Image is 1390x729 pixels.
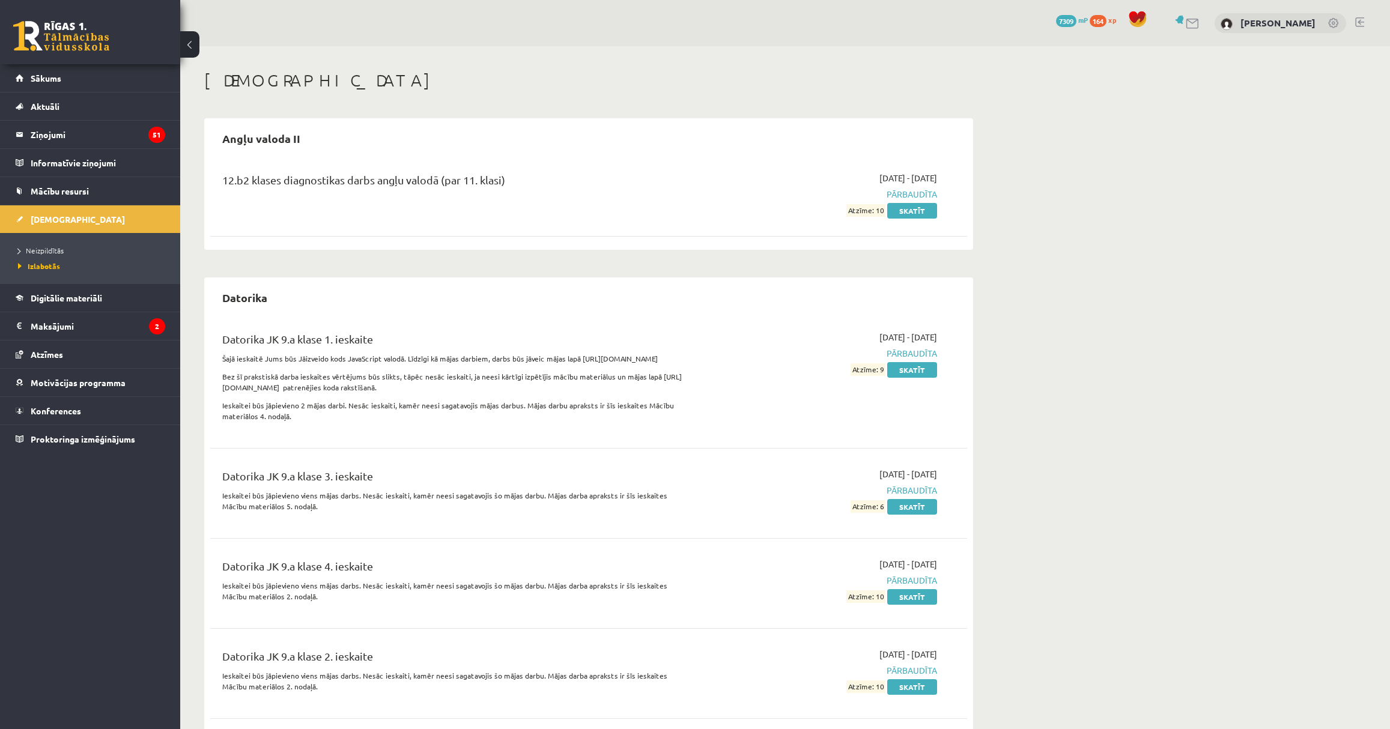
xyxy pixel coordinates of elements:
h2: Angļu valoda II [210,124,312,153]
p: Šajā ieskaitē Jums būs Jāizveido kods JavaScript valodā. Līdzīgi kā mājas darbiem, darbs būs jāve... [222,353,693,364]
legend: Maksājumi [31,312,165,340]
span: 7309 [1056,15,1076,27]
span: Motivācijas programma [31,377,126,388]
span: Digitālie materiāli [31,292,102,303]
a: Skatīt [887,203,937,219]
p: Bez šī prakstiskā darba ieskaites vērtējums būs slikts, tāpēc nesāc ieskaiti, ja neesi kārtīgi iz... [222,371,693,393]
a: Digitālie materiāli [16,284,165,312]
div: Datorika JK 9.a klase 4. ieskaite [222,558,693,580]
span: Mācību resursi [31,186,89,196]
i: 2 [149,318,165,334]
legend: Informatīvie ziņojumi [31,149,165,177]
a: Ziņojumi51 [16,121,165,148]
a: [DEMOGRAPHIC_DATA] [16,205,165,233]
span: Aktuāli [31,101,59,112]
a: Informatīvie ziņojumi [16,149,165,177]
span: Sākums [31,73,61,83]
h1: [DEMOGRAPHIC_DATA] [204,70,973,91]
a: Mācību resursi [16,177,165,205]
span: [DATE] - [DATE] [879,648,937,661]
span: [DEMOGRAPHIC_DATA] [31,214,125,225]
span: Pārbaudīta [711,664,937,677]
span: Proktoringa izmēģinājums [31,434,135,444]
h2: Datorika [210,283,279,312]
span: [DATE] - [DATE] [879,331,937,343]
a: 7309 mP [1056,15,1088,25]
a: Izlabotās [18,261,168,271]
div: Datorika JK 9.a klase 2. ieskaite [222,648,693,670]
span: Izlabotās [18,261,60,271]
span: Pārbaudīta [711,484,937,497]
a: Rīgas 1. Tālmācības vidusskola [13,21,109,51]
span: Atzīme: 10 [846,680,885,693]
a: Skatīt [887,499,937,515]
p: Ieskaitei būs jāpievieno viens mājas darbs. Nesāc ieskaiti, kamēr neesi sagatavojis šo mājas darb... [222,580,693,602]
span: Atzīme: 10 [846,204,885,217]
span: [DATE] - [DATE] [879,468,937,480]
div: Datorika JK 9.a klase 1. ieskaite [222,331,693,353]
span: Konferences [31,405,81,416]
span: 164 [1090,15,1106,27]
span: Pārbaudīta [711,574,937,587]
a: Neizpildītās [18,245,168,256]
span: xp [1108,15,1116,25]
a: Skatīt [887,362,937,378]
a: Proktoringa izmēģinājums [16,425,165,453]
a: Aktuāli [16,92,165,120]
span: Pārbaudīta [711,347,937,360]
a: Konferences [16,397,165,425]
span: Atzīmes [31,349,63,360]
p: Ieskaitei būs jāpievieno 2 mājas darbi. Nesāc ieskaiti, kamēr neesi sagatavojis mājas darbus. Māj... [222,400,693,422]
a: Maksājumi2 [16,312,165,340]
p: Ieskaitei būs jāpievieno viens mājas darbs. Nesāc ieskaiti, kamēr neesi sagatavojis šo mājas darb... [222,670,693,692]
img: Tīna Kante [1221,18,1233,30]
a: [PERSON_NAME] [1240,17,1316,29]
p: Ieskaitei būs jāpievieno viens mājas darbs. Nesāc ieskaiti, kamēr neesi sagatavojis šo mājas darb... [222,490,693,512]
span: [DATE] - [DATE] [879,558,937,570]
a: Skatīt [887,679,937,695]
a: Sākums [16,64,165,92]
span: Atzīme: 10 [846,590,885,603]
span: Pārbaudīta [711,188,937,201]
div: Datorika JK 9.a klase 3. ieskaite [222,468,693,490]
span: Atzīme: 6 [851,500,885,513]
div: 12.b2 klases diagnostikas darbs angļu valodā (par 11. klasi) [222,172,693,194]
a: Skatīt [887,589,937,605]
a: Motivācijas programma [16,369,165,396]
span: mP [1078,15,1088,25]
span: Neizpildītās [18,246,64,255]
a: 164 xp [1090,15,1122,25]
span: [DATE] - [DATE] [879,172,937,184]
legend: Ziņojumi [31,121,165,148]
a: Atzīmes [16,340,165,368]
span: Atzīme: 9 [851,363,885,376]
i: 51 [148,127,165,143]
